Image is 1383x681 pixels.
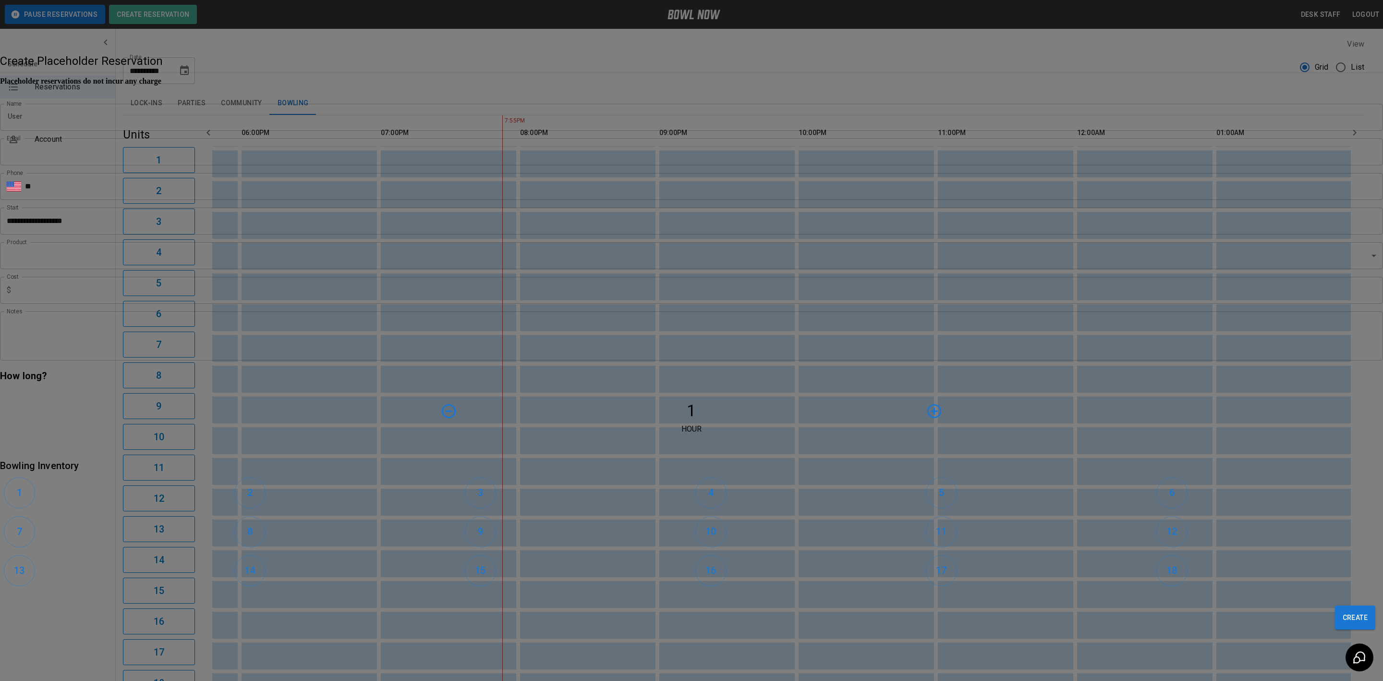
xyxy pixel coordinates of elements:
[234,555,266,586] button: 14
[478,485,483,500] h6: 3
[705,563,716,578] h6: 16
[7,203,19,211] label: Start
[926,555,957,586] button: 17
[4,516,35,547] button: 7
[936,524,946,539] h6: 11
[1156,516,1188,547] button: 12
[1166,563,1177,578] h6: 18
[465,555,496,586] button: 15
[475,563,485,578] h6: 15
[17,524,22,539] h6: 7
[705,524,716,539] h6: 10
[936,563,946,578] h6: 17
[4,555,35,586] button: 13
[1335,606,1375,630] button: Create
[926,516,957,547] button: 11
[247,524,253,539] h6: 8
[247,485,253,500] h6: 2
[1156,555,1188,586] button: 18
[234,516,266,547] button: 8
[1169,485,1175,500] h6: 6
[1166,524,1177,539] h6: 12
[939,485,944,500] h6: 5
[14,563,24,578] h6: 13
[244,563,255,578] h6: 14
[708,485,714,500] h6: 4
[695,516,727,547] button: 10
[17,485,22,500] h6: 1
[465,477,496,508] button: 3
[695,555,727,586] button: 16
[4,477,35,508] button: 1
[1156,477,1188,508] button: 6
[7,285,11,296] p: $
[695,477,727,508] button: 4
[478,524,483,539] h6: 9
[465,516,496,547] button: 9
[461,401,922,421] h4: 1
[7,169,23,177] label: Phone
[926,477,957,508] button: 5
[7,179,21,194] button: Select country
[234,477,266,508] button: 2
